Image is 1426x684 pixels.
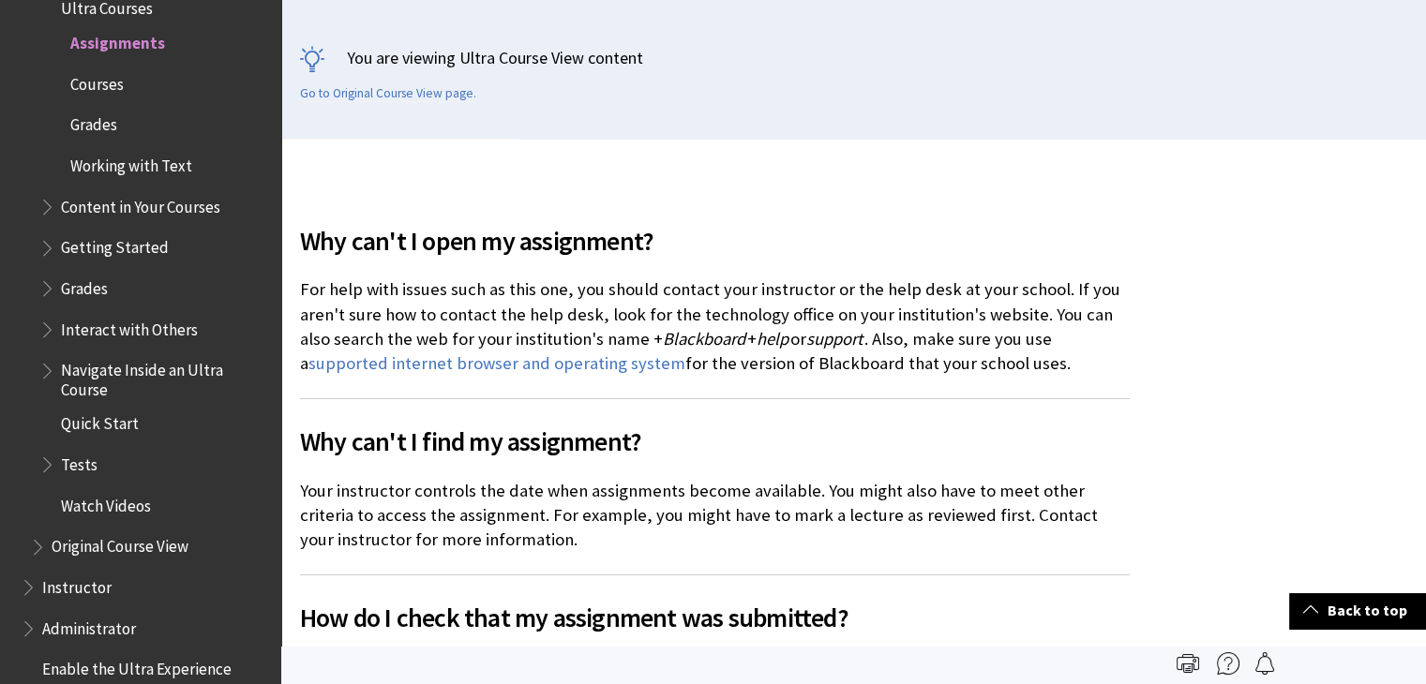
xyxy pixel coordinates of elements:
span: Working with Text [70,150,192,175]
a: Go to Original Course View page. [300,85,476,102]
span: Blackboard [663,328,745,349]
span: Content in Your Courses [61,191,220,216]
span: Navigate Inside an Ultra Course [61,355,268,399]
p: Your instructor controls the date when assignments become available. You might also have to meet ... [300,479,1130,553]
span: Quick Start [61,409,139,434]
span: Administrator [42,613,136,638]
span: Grades [70,110,117,135]
span: Grades [61,273,108,298]
span: Why can't I open my assignment? [300,221,1130,260]
span: help [757,328,788,349]
span: Instructor [42,572,112,597]
img: More help [1217,652,1239,675]
span: Why can't I find my assignment? [300,422,1130,461]
img: Print [1177,652,1199,675]
span: Tests [61,449,98,474]
span: support [806,328,863,349]
span: Watch Videos [61,490,151,515]
span: Courses [70,68,124,94]
img: Follow this page [1253,652,1276,675]
span: Assignments [70,27,165,52]
a: supported internet browser and operating system [308,352,685,375]
span: Getting Started [61,232,169,258]
span: How do I check that my assignment was submitted? [300,598,1130,637]
span: Enable the Ultra Experience [42,654,232,679]
span: Interact with Others [61,314,198,339]
span: Original Course View [52,531,188,557]
a: Back to top [1289,593,1426,628]
p: You are viewing Ultra Course View content [300,46,1407,69]
p: For help with issues such as this one, you should contact your instructor or the help desk at you... [300,277,1130,376]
